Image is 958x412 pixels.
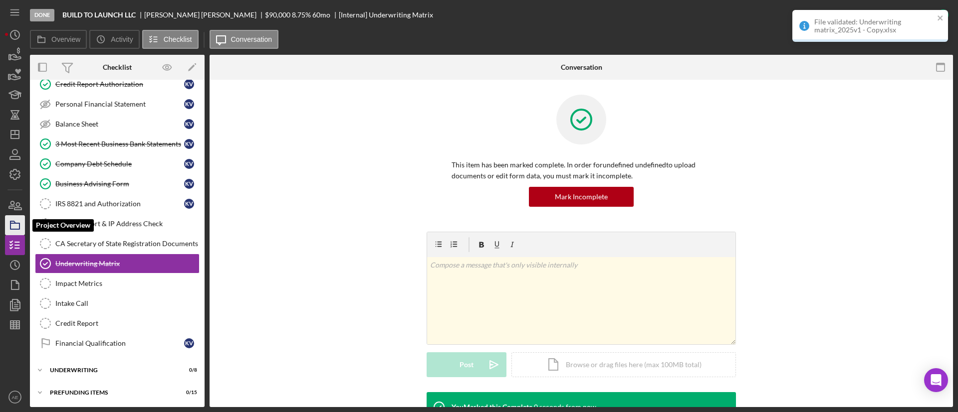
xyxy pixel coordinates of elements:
[89,30,139,49] button: Activity
[55,319,199,327] div: Credit Report
[184,99,194,109] div: K V
[35,254,200,274] a: Underwriting Matrix
[35,174,200,194] a: Business Advising FormKV
[55,180,184,188] div: Business Advising Form
[937,14,944,23] button: close
[142,30,199,49] button: Checklist
[231,35,272,43] label: Conversation
[265,11,290,19] div: $90,000
[55,120,184,128] div: Balance Sheet
[184,119,194,129] div: K V
[814,18,934,34] div: File validated: Underwriting matrix_2025v1 - Copy.xlsx
[51,35,80,43] label: Overview
[292,11,311,19] div: 8.75 %
[179,367,197,373] div: 0 / 8
[55,100,184,108] div: Personal Financial Statement
[35,134,200,154] a: 3 Most Recent Business Bank StatementsKV
[5,387,25,407] button: AE
[339,11,433,19] div: [Internal] Underwriting Matrix
[12,395,18,400] text: AE
[55,260,199,268] div: Underwriting Matrix
[55,299,199,307] div: Intake Call
[452,403,532,411] div: You Marked this Complete
[35,74,200,94] a: Credit Report AuthorizationKV
[184,338,194,348] div: K V
[35,234,200,254] a: CA Secretary of State Registration Documents
[35,154,200,174] a: Company Debt ScheduleKV
[55,240,199,248] div: CA Secretary of State Registration Documents
[460,352,474,377] div: Post
[184,159,194,169] div: K V
[35,194,200,214] a: IRS 8821 and AuthorizationKV
[35,293,200,313] a: Intake Call
[891,5,953,25] button: Complete
[55,200,184,208] div: IRS 8821 and Authorization
[55,140,184,148] div: 3 Most Recent Business Bank Statements
[555,187,608,207] div: Mark Incomplete
[111,35,133,43] label: Activity
[184,179,194,189] div: K V
[184,139,194,149] div: K V
[55,160,184,168] div: Company Debt Schedule
[561,63,602,71] div: Conversation
[55,80,184,88] div: Credit Report Authorization
[164,35,192,43] label: Checklist
[210,30,279,49] button: Conversation
[50,367,172,373] div: Underwriting
[179,390,197,396] div: 0 / 15
[35,333,200,353] a: Financial QualificationKV
[184,79,194,89] div: K V
[30,9,54,21] div: Done
[62,11,136,19] b: BUILD TO LAUNCH LLC
[35,274,200,293] a: Impact Metrics
[427,352,506,377] button: Post
[901,5,931,25] div: Complete
[50,390,172,396] div: Prefunding Items
[35,313,200,333] a: Credit Report
[452,159,711,182] p: This item has been marked complete. In order for undefined undefined to upload documents or edit ...
[103,63,132,71] div: Checklist
[55,339,184,347] div: Financial Qualification
[35,114,200,134] a: Balance SheetKV
[312,11,330,19] div: 60 mo
[55,220,199,228] div: CLEAR Report & IP Address Check
[35,214,200,234] a: CLEAR Report & IP Address Check
[144,11,265,19] div: [PERSON_NAME] [PERSON_NAME]
[924,368,948,392] div: Open Intercom Messenger
[55,279,199,287] div: Impact Metrics
[30,30,87,49] button: Overview
[534,403,596,411] time: 2025-09-25 18:58
[184,199,194,209] div: K V
[35,94,200,114] a: Personal Financial StatementKV
[529,187,634,207] button: Mark Incomplete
